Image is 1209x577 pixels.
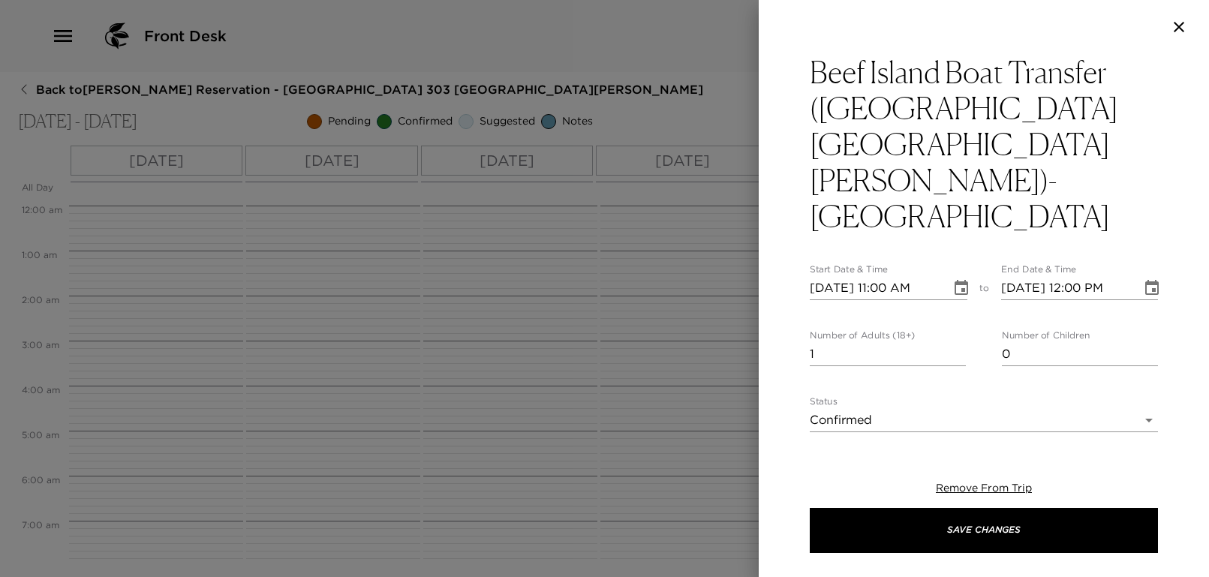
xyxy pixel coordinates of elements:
button: Beef Island Boat Transfer ([GEOGRAPHIC_DATA] [GEOGRAPHIC_DATA][PERSON_NAME])- [GEOGRAPHIC_DATA] [810,54,1158,234]
label: Status [810,395,838,408]
button: Save Changes [810,508,1158,553]
label: Number of Children [1002,329,1090,342]
label: End Date & Time [1001,263,1076,276]
input: MM/DD/YYYY hh:mm aa [810,276,940,300]
div: Confirmed [810,408,1158,432]
label: Start Date & Time [810,263,888,276]
span: to [979,282,989,300]
input: MM/DD/YYYY hh:mm aa [1001,276,1132,300]
button: Remove From Trip [936,481,1032,496]
button: Choose date, selected date is Oct 11, 2025 [1137,273,1167,303]
span: Remove From Trip [936,481,1032,494]
label: Number of Adults (18+) [810,329,915,342]
button: Choose date, selected date is Oct 11, 2025 [946,273,976,303]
